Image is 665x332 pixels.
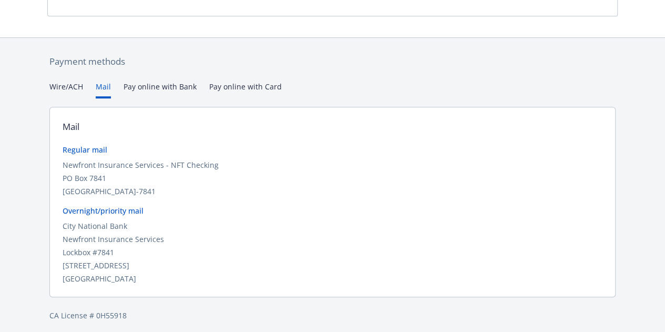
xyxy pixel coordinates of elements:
[49,310,616,321] div: CA License # 0H55918
[96,81,111,98] button: Mail
[63,186,602,197] div: [GEOGRAPHIC_DATA]-7841
[209,81,282,98] button: Pay online with Card
[49,81,83,98] button: Wire/ACH
[63,234,602,245] div: Newfront Insurance Services
[63,205,602,216] div: Overnight/priority mail
[124,81,197,98] button: Pay online with Bank
[49,55,616,68] div: Payment methods
[63,273,602,284] div: [GEOGRAPHIC_DATA]
[63,159,602,170] div: Newfront Insurance Services - NFT Checking
[63,173,602,184] div: PO Box 7841
[63,144,602,155] div: Regular mail
[63,220,602,232] div: City National Bank
[63,247,602,258] div: Lockbox #7841
[63,120,79,134] div: Mail
[63,260,602,271] div: [STREET_ADDRESS]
